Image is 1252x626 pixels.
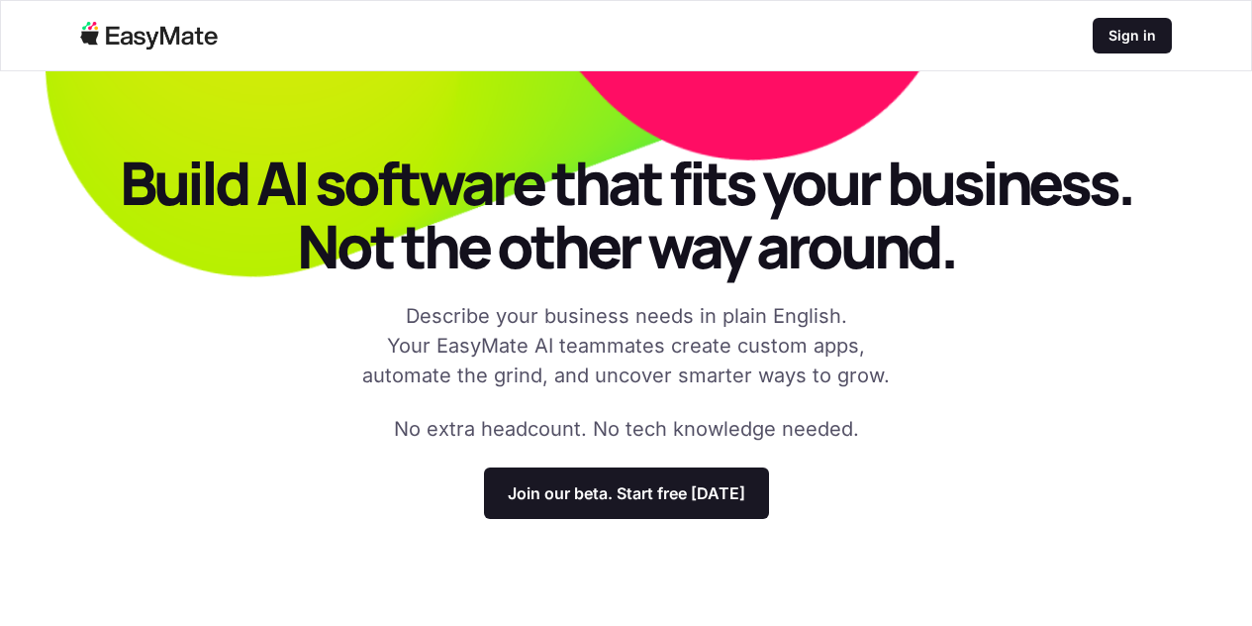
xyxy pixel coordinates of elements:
p: Describe your business needs in plain English. Your EasyMate AI teammates create custom apps, aut... [349,301,904,390]
p: Join our beta. Start free [DATE] [508,483,745,503]
p: Build AI software that fits your business. Not the other way around. [79,151,1173,277]
p: No extra headcount. No tech knowledge needed. [394,414,859,444]
a: Sign in [1093,18,1172,53]
p: Sign in [1108,26,1156,46]
a: Join our beta. Start free [DATE] [484,468,769,519]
